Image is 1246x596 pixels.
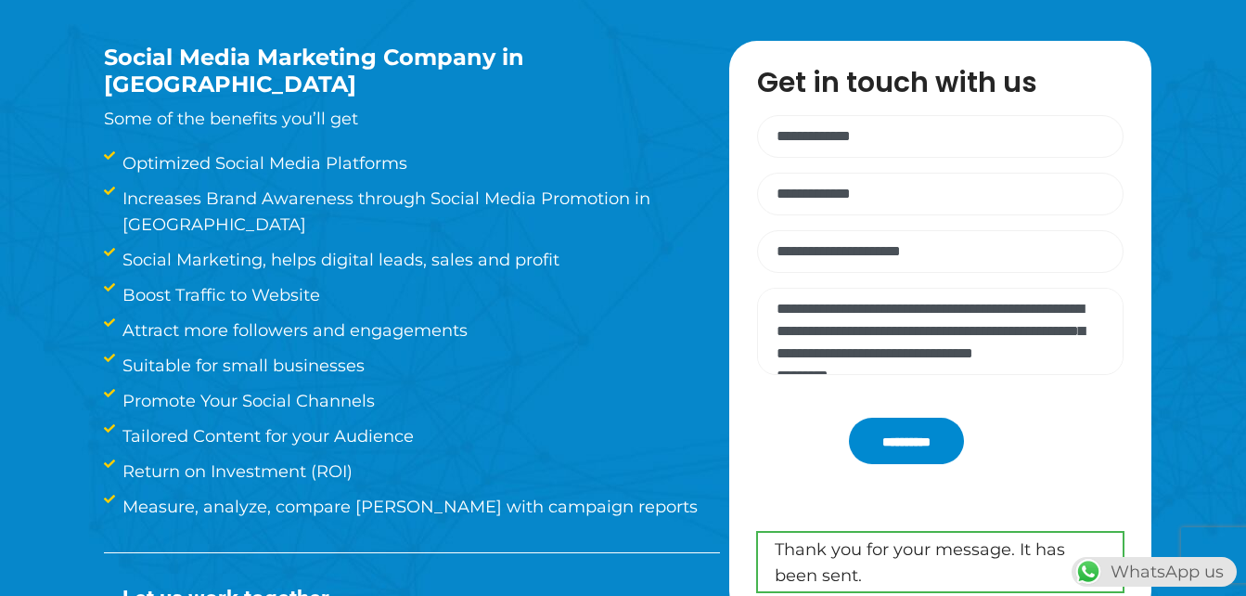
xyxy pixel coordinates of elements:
[748,115,1133,593] form: Contact form
[104,45,674,132] div: Some of the benefits you’ll get
[118,317,468,343] span: Attract more followers and engagements
[118,353,365,379] span: Suitable for small businesses
[118,494,698,520] span: Measure, analyze, compare [PERSON_NAME] with campaign reports
[104,45,674,98] h3: Social Media Marketing Company in [GEOGRAPHIC_DATA]
[757,69,1142,97] h3: Get in touch with us
[118,150,407,176] span: Optimized Social Media Platforms
[118,282,320,308] span: Boost Traffic to Website
[1072,557,1237,587] div: WhatsApp us
[756,531,1124,593] div: Thank you for your message. It has been sent.
[118,459,353,485] span: Return on Investment (ROI)
[1073,557,1103,587] img: WhatsApp
[118,247,559,273] span: Social Marketing, helps digital leads, sales and profit
[1072,562,1237,582] a: WhatsAppWhatsApp us
[118,388,375,414] span: Promote Your Social Channels
[118,423,414,449] span: Tailored Content for your Audience
[118,186,720,238] span: Increases Brand Awareness through Social Media Promotion in [GEOGRAPHIC_DATA]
